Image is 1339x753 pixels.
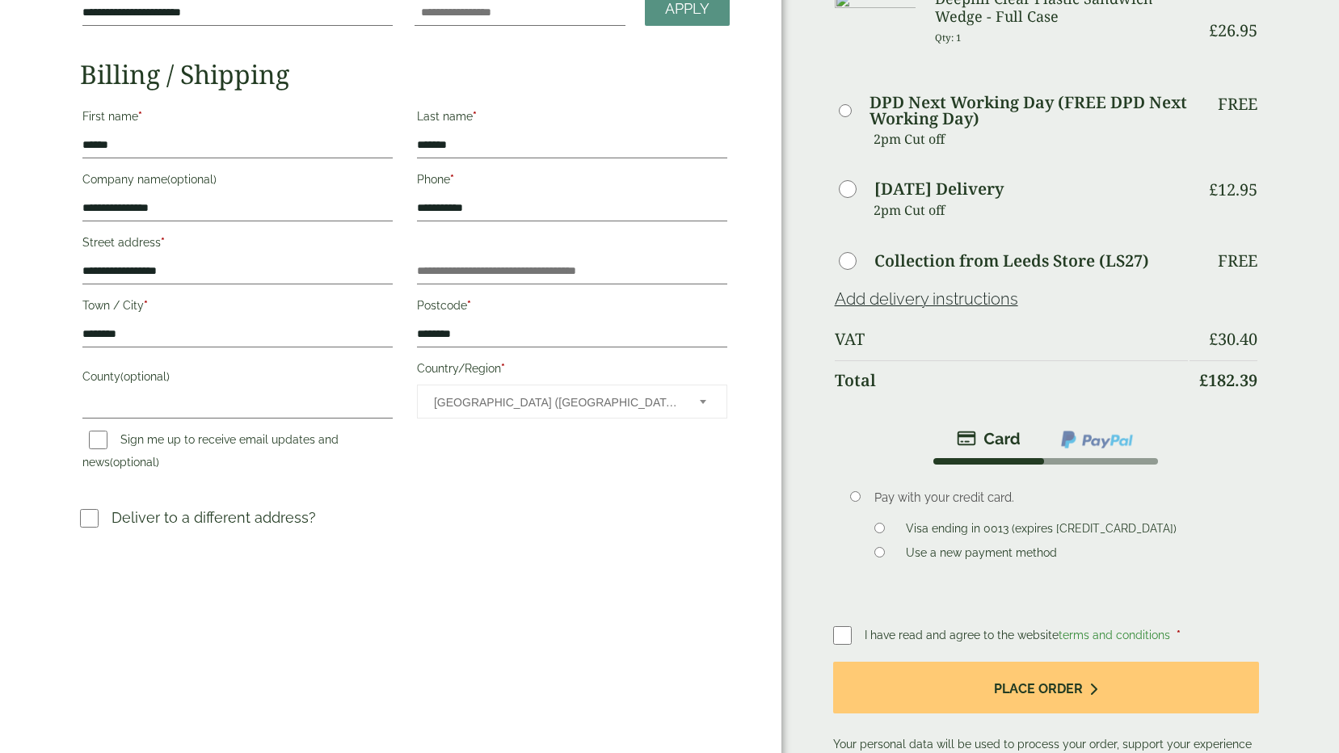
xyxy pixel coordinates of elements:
[874,489,1234,507] p: Pay with your credit card.
[1199,369,1208,391] span: £
[417,294,727,322] label: Postcode
[899,522,1183,540] label: Visa ending in 0013 (expires [CREDIT_CARD_DATA])
[874,181,1004,197] label: [DATE] Delivery
[417,357,727,385] label: Country/Region
[89,431,107,449] input: Sign me up to receive email updates and news(optional)
[467,299,471,312] abbr: required
[82,365,393,393] label: County
[1199,369,1257,391] bdi: 182.39
[110,456,159,469] span: (optional)
[450,173,454,186] abbr: required
[120,370,170,383] span: (optional)
[1209,328,1218,350] span: £
[865,629,1173,642] span: I have read and agree to the website
[82,168,393,196] label: Company name
[417,105,727,133] label: Last name
[1177,629,1181,642] abbr: required
[161,236,165,249] abbr: required
[874,127,1188,151] p: 2pm Cut off
[82,231,393,259] label: Street address
[1218,95,1257,114] p: Free
[899,546,1063,564] label: Use a new payment method
[835,320,1188,359] th: VAT
[835,289,1018,309] a: Add delivery instructions
[1209,328,1257,350] bdi: 30.40
[1059,429,1135,450] img: ppcp-gateway.png
[870,95,1188,127] label: DPD Next Working Day (FREE DPD Next Working Day)
[138,110,142,123] abbr: required
[501,362,505,375] abbr: required
[80,59,729,90] h2: Billing / Shipping
[112,507,316,528] p: Deliver to a different address?
[417,168,727,196] label: Phone
[417,385,727,419] span: Country/Region
[1218,251,1257,271] p: Free
[434,385,678,419] span: United Kingdom (UK)
[144,299,148,312] abbr: required
[957,429,1021,448] img: stripe.png
[167,173,217,186] span: (optional)
[1209,179,1257,200] bdi: 12.95
[874,253,1149,269] label: Collection from Leeds Store (LS27)
[82,105,393,133] label: First name
[1059,629,1170,642] a: terms and conditions
[1209,179,1218,200] span: £
[82,433,339,473] label: Sign me up to receive email updates and news
[935,32,962,44] small: Qty: 1
[473,110,477,123] abbr: required
[835,360,1188,400] th: Total
[833,662,1259,714] button: Place order
[1209,19,1218,41] span: £
[874,198,1188,222] p: 2pm Cut off
[82,294,393,322] label: Town / City
[1209,19,1257,41] bdi: 26.95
